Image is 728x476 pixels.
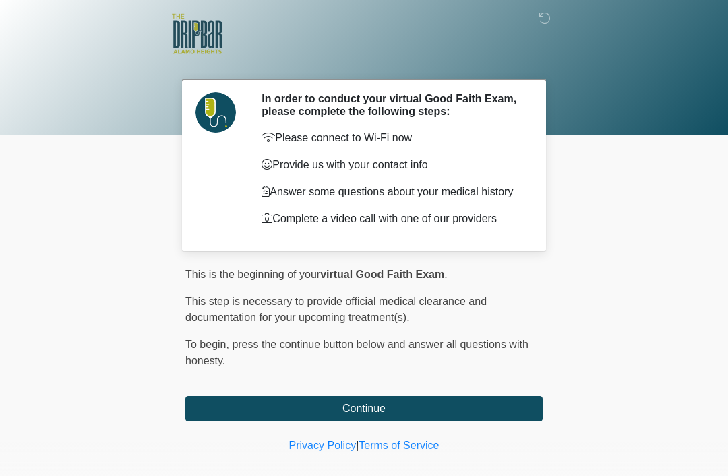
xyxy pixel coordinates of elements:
span: This is the beginning of your [185,269,320,280]
a: Privacy Policy [289,440,357,451]
a: Terms of Service [359,440,439,451]
h2: In order to conduct your virtual Good Faith Exam, please complete the following steps: [262,92,522,118]
strong: virtual Good Faith Exam [320,269,444,280]
button: Continue [185,396,543,421]
span: . [444,269,447,280]
p: Answer some questions about your medical history [262,184,522,200]
img: Agent Avatar [195,92,236,133]
img: The DRIPBaR - Alamo Heights Logo [172,10,222,58]
p: Please connect to Wi-Fi now [262,130,522,146]
span: press the continue button below and answer all questions with honesty. [185,339,528,366]
span: To begin, [185,339,232,350]
p: Complete a video call with one of our providers [262,211,522,227]
a: | [356,440,359,451]
span: This step is necessary to provide official medical clearance and documentation for your upcoming ... [185,296,487,323]
p: Provide us with your contact info [262,157,522,173]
